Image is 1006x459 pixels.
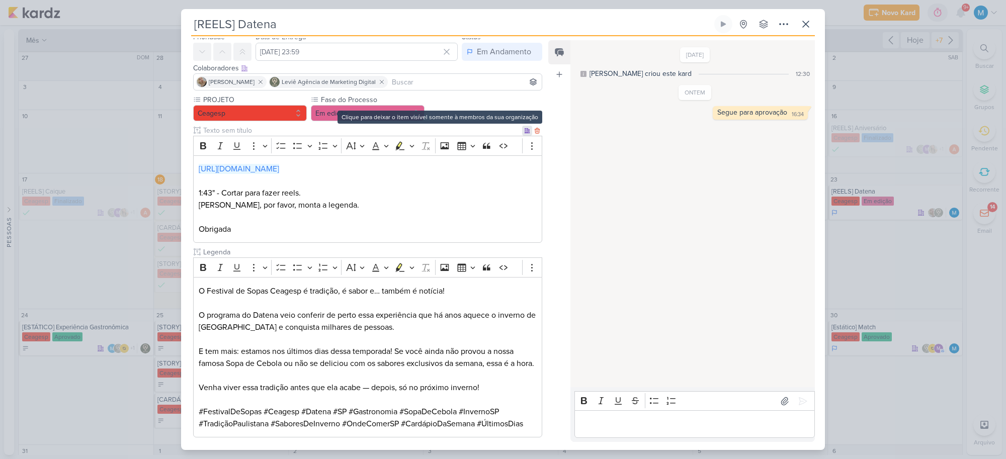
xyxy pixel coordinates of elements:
[590,68,692,79] div: [PERSON_NAME] criou este kard
[193,105,307,121] button: Ceagesp
[199,382,537,394] p: Venha viver essa tradição antes que ela acabe — depois, só no próximo inverno!
[796,69,810,78] div: 12:30
[282,77,376,86] span: Leviê Agência de Marketing Digital
[462,43,542,61] button: Em Andamento
[209,77,255,86] span: [PERSON_NAME]
[719,20,727,28] div: Ligar relógio
[193,136,542,155] div: Editor toolbar
[199,297,537,333] p: O programa do Datena veio conferir de perto essa experiência que há anos aquece o inverno de [GEO...
[338,111,542,124] div: Clique para deixar o item visível somente à membros da sua organização
[193,63,542,73] div: Colaboradores
[256,43,458,61] input: Select a date
[199,187,537,199] p: 1:43" - Cortar para fazer reels.
[199,345,537,370] p: E tem mais: estamos nos últimos dias dessa temporada! Se você ainda não provou a nossa famosa Sop...
[193,277,542,437] div: Editor editing area: main
[311,105,425,121] button: Em edição
[199,223,537,235] p: Obrigada
[193,257,542,277] div: Editor toolbar
[792,111,804,119] div: 16:34
[270,77,280,87] img: Leviê Agência de Marketing Digital
[390,76,540,88] input: Buscar
[197,77,207,87] img: Sarah Violante
[717,108,787,117] div: Segue para aprovação
[320,95,425,105] label: Fase do Processo
[201,125,522,136] input: Texto sem título
[191,15,712,33] input: Kard Sem Título
[199,199,537,211] p: [PERSON_NAME], por favor, monta a legenda.
[201,441,542,452] input: Texto sem título
[193,155,542,243] div: Editor editing area: main
[574,410,815,438] div: Editor editing area: main
[199,406,537,430] p: #FestivalDeSopas #Ceagesp #Datena #SP #Gastronomia #SopaDeCebola #InvernoSP #TradiçãoPaulistana #...
[574,391,815,411] div: Editor toolbar
[199,285,537,297] p: O Festival de Sopas Ceagesp é tradição, é sabor e… também é notícia!
[201,247,542,257] input: Texto sem título
[477,46,531,58] div: Em Andamento
[199,164,279,174] a: [URL][DOMAIN_NAME]
[202,95,307,105] label: PROJETO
